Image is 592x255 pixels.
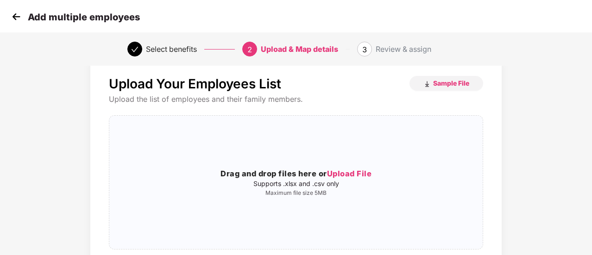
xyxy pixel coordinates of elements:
[423,81,431,88] img: download_icon
[9,10,23,24] img: svg+xml;base64,PHN2ZyB4bWxucz0iaHR0cDovL3d3dy53My5vcmcvMjAwMC9zdmciIHdpZHRoPSIzMCIgaGVpZ2h0PSIzMC...
[109,189,483,197] p: Maximum file size 5MB
[28,12,140,23] p: Add multiple employees
[109,180,483,187] p: Supports .xlsx and .csv only
[109,76,281,92] p: Upload Your Employees List
[247,45,252,54] span: 2
[109,94,483,104] div: Upload the list of employees and their family members.
[146,42,197,56] div: Select benefits
[109,116,483,249] span: Drag and drop files here orUpload FileSupports .xlsx and .csv onlyMaximum file size 5MB
[131,46,139,53] span: check
[261,42,338,56] div: Upload & Map details
[376,42,431,56] div: Review & assign
[109,168,483,180] h3: Drag and drop files here or
[433,79,469,87] span: Sample File
[409,76,483,91] button: Sample File
[327,169,372,178] span: Upload File
[362,45,367,54] span: 3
